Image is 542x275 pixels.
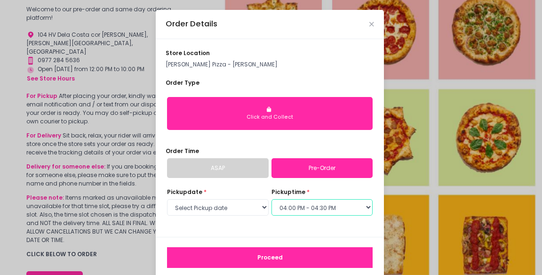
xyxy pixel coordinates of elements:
span: Order Time [166,147,199,155]
div: Order Details [166,18,217,30]
span: Pickup date [167,188,202,196]
span: Order Type [166,79,199,87]
span: store location [166,49,210,57]
div: Click and Collect [173,113,367,121]
button: Proceed [167,247,373,268]
span: pickup time [271,188,305,196]
a: ASAP [167,158,269,178]
button: Click and Collect [167,97,373,130]
a: Pre-Order [271,158,373,178]
p: [PERSON_NAME] Pizza - [PERSON_NAME] [166,60,374,69]
button: Close [369,22,374,27]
